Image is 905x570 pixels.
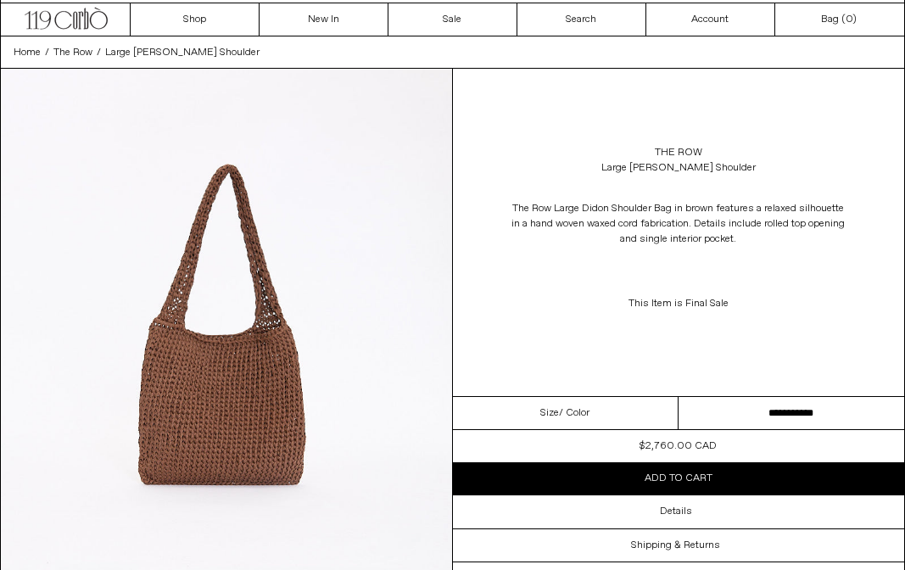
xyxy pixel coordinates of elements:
a: Shop [131,3,260,36]
div: Large [PERSON_NAME] Shoulder [601,160,756,176]
h3: Shipping & Returns [631,539,720,551]
span: / [97,45,101,60]
span: ) [846,12,857,27]
a: Account [646,3,775,36]
span: Large [PERSON_NAME] Shoulder [105,46,260,59]
p: This Item is Final Sale [509,288,848,320]
a: Search [517,3,646,36]
a: The Row [655,145,702,160]
span: Size [540,405,559,421]
p: The Row Large Didon Shoulder Bag in brown features a relaxed silhouette in a hand woven waxed cor... [509,193,848,255]
span: / Color [559,405,589,421]
span: Home [14,46,41,59]
a: New In [260,3,388,36]
a: Bag () [775,3,904,36]
span: Add to cart [645,472,712,485]
div: $2,760.00 CAD [640,439,717,454]
span: 0 [846,13,852,26]
h3: Details [660,506,692,517]
button: Add to cart [453,462,905,495]
a: Home [14,45,41,60]
a: Large [PERSON_NAME] Shoulder [105,45,260,60]
a: Sale [388,3,517,36]
span: / [45,45,49,60]
a: The Row [53,45,92,60]
span: The Row [53,46,92,59]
